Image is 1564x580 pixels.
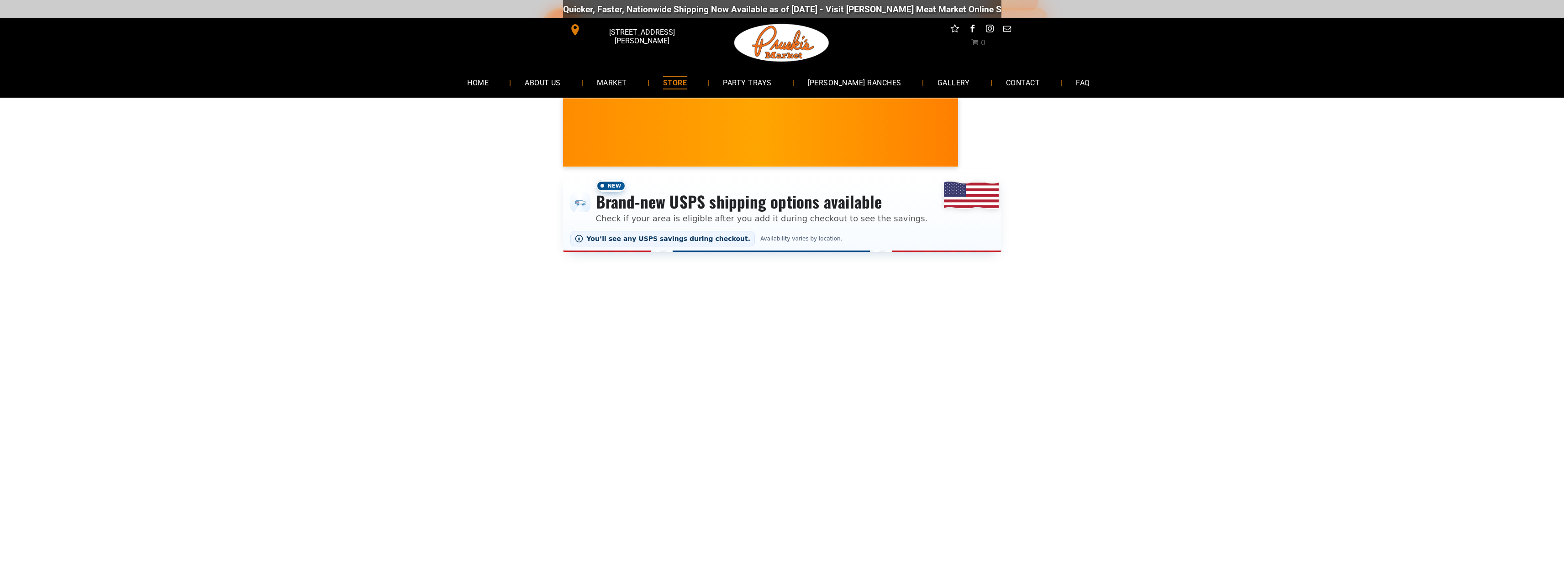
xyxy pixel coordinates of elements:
a: PARTY TRAYS [709,70,785,94]
a: instagram [984,23,995,37]
a: FAQ [1062,70,1103,94]
span: You’ll see any USPS savings during checkout. [587,235,751,242]
a: GALLERY [924,70,984,94]
a: email [1001,23,1013,37]
a: STORE [649,70,700,94]
span: [STREET_ADDRESS][PERSON_NAME] [583,23,700,50]
div: Quicker, Faster, Nationwide Shipping Now Available as of [DATE] - Visit [PERSON_NAME] Meat Market... [563,4,1116,15]
a: facebook [966,23,978,37]
span: 0 [981,38,985,47]
a: HOME [453,70,502,94]
span: New [596,180,626,192]
p: Check if your area is eligible after you add it during checkout to see the savings. [596,212,928,225]
a: [STREET_ADDRESS][PERSON_NAME] [563,23,703,37]
img: Pruski-s+Market+HQ+Logo2-1920w.png [732,18,831,68]
a: ABOUT US [511,70,574,94]
span: Availability varies by location. [758,235,844,242]
a: Social network [949,23,961,37]
a: [PERSON_NAME] RANCHES [794,70,915,94]
div: Shipping options announcement [563,174,1001,252]
a: CONTACT [992,70,1053,94]
h3: Brand-new USPS shipping options available [596,192,928,212]
a: MARKET [583,70,641,94]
